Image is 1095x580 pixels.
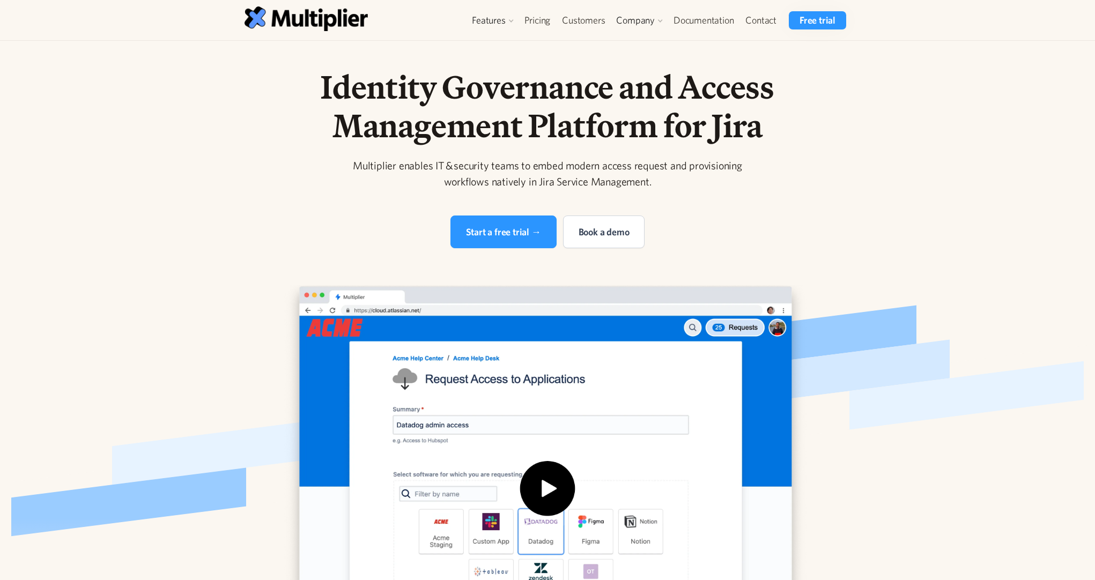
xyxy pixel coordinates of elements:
[466,225,541,239] div: Start a free trial →
[513,461,582,530] img: Play icon
[342,158,753,190] div: Multiplier enables IT & security teams to embed modern access request and provisioning workflows ...
[563,215,645,248] a: Book a demo
[450,215,557,248] a: Start a free trial →
[519,11,557,29] a: Pricing
[273,68,822,145] h1: Identity Governance and Access Management Platform for Jira
[556,11,611,29] a: Customers
[739,11,782,29] a: Contact
[668,11,739,29] a: Documentation
[616,14,655,27] div: Company
[579,225,630,239] div: Book a demo
[789,11,846,29] a: Free trial
[472,14,505,27] div: Features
